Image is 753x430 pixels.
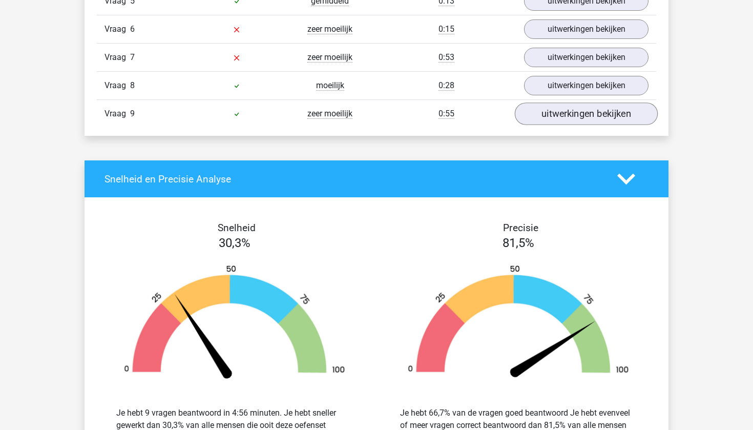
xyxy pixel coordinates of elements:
[104,108,130,120] span: Vraag
[104,23,130,35] span: Vraag
[438,80,454,91] span: 0:28
[104,222,369,234] h4: Snelheid
[104,173,602,185] h4: Snelheid en Precisie Analyse
[104,79,130,92] span: Vraag
[104,51,130,64] span: Vraag
[388,222,653,234] h4: Precisie
[524,48,649,67] a: uitwerkingen bekijken
[108,264,361,382] img: 30.93b1ff724fb0.png
[307,109,352,119] span: zeer moeilijk
[392,264,645,382] img: 81.faf665cb8af7.png
[316,80,344,91] span: moeilijk
[307,24,352,34] span: zeer moeilijk
[130,109,135,118] span: 9
[438,52,454,63] span: 0:53
[503,236,534,250] span: 81,5%
[438,109,454,119] span: 0:55
[130,52,135,62] span: 7
[307,52,352,63] span: zeer moeilijk
[524,19,649,39] a: uitwerkingen bekijken
[130,24,135,34] span: 6
[524,76,649,95] a: uitwerkingen bekijken
[515,103,658,126] a: uitwerkingen bekijken
[438,24,454,34] span: 0:15
[219,236,250,250] span: 30,3%
[130,80,135,90] span: 8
